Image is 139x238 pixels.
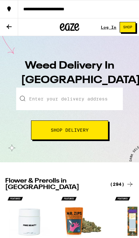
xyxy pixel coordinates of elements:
[16,88,123,110] input: Enter your delivery address
[101,25,116,29] a: Log In
[5,178,107,191] h2: Flower & Prerolls in [GEOGRAPHIC_DATA]
[123,25,132,29] span: Shop
[110,180,134,188] a: (294)
[51,128,89,132] span: Shop Delivery
[31,120,108,140] button: Shop Delivery
[116,22,139,33] a: Shop
[120,22,136,33] button: Shop
[21,59,118,88] h1: Weed Delivery In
